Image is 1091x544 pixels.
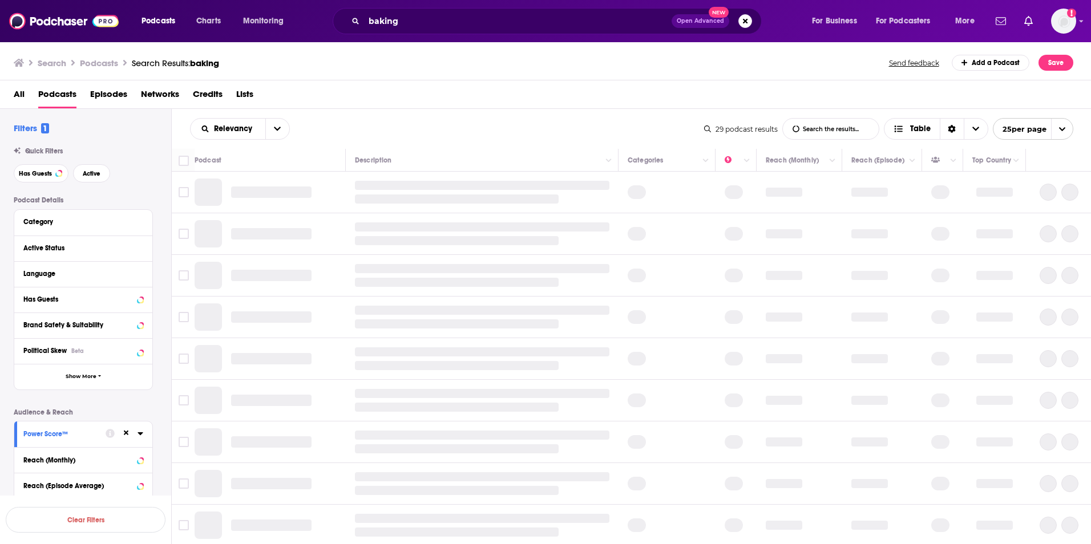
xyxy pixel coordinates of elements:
[1051,9,1076,34] img: User Profile
[243,13,284,29] span: Monitoring
[132,58,219,68] a: Search Results:baking
[179,478,189,489] span: Toggle select row
[14,408,153,416] p: Audience & Reach
[972,153,1011,167] div: Top Country
[179,354,189,364] span: Toggle select row
[931,153,947,167] div: Has Guests
[23,482,134,490] div: Reach (Episode Average)
[851,153,904,167] div: Reach (Episode)
[134,12,190,30] button: open menu
[265,119,289,139] button: open menu
[1051,9,1076,34] span: Logged in as audreytaylor13
[235,12,298,30] button: open menu
[189,12,228,30] a: Charts
[812,13,857,29] span: For Business
[725,153,741,167] div: Power Score
[1039,55,1073,71] button: Save
[179,520,189,530] span: Toggle select row
[23,430,98,438] div: Power Score™
[886,58,943,68] button: Send feedback
[952,55,1030,71] a: Add a Podcast
[14,196,153,204] p: Podcast Details
[141,85,179,108] a: Networks
[179,312,189,322] span: Toggle select row
[826,154,839,168] button: Column Actions
[355,153,391,167] div: Description
[38,58,66,68] h3: Search
[602,154,616,168] button: Column Actions
[236,85,253,108] a: Lists
[740,154,754,168] button: Column Actions
[940,119,964,139] div: Sort Direction
[704,125,778,133] div: 29 podcast results
[71,347,84,355] div: Beta
[23,343,143,358] button: Political SkewBeta
[179,270,189,281] span: Toggle select row
[23,295,134,303] div: Has Guests
[19,170,52,177] span: Has Guests
[66,374,96,380] span: Show More
[214,125,256,133] span: Relevancy
[38,85,76,108] a: Podcasts
[14,164,68,182] button: Has Guests
[955,13,975,29] span: More
[23,214,143,229] button: Category
[179,229,189,239] span: Toggle select row
[195,153,221,167] div: Podcast
[884,118,988,140] button: Choose View
[23,244,136,252] div: Active Status
[179,395,189,405] span: Toggle select row
[23,292,143,306] button: Has Guests
[876,13,931,29] span: For Podcasters
[23,318,143,332] a: Brand Safety & Suitability
[23,452,143,466] button: Reach (Monthly)
[14,364,152,389] button: Show More
[23,266,143,281] button: Language
[947,154,960,168] button: Column Actions
[80,58,118,68] h3: Podcasts
[14,85,25,108] a: All
[41,123,49,133] span: 1
[910,125,931,133] span: Table
[699,154,713,168] button: Column Actions
[991,11,1011,31] a: Show notifications dropdown
[190,58,219,68] span: baking
[83,170,100,177] span: Active
[14,123,49,133] h2: Filters
[90,85,127,108] a: Episodes
[193,85,223,108] a: Credits
[23,218,136,226] div: Category
[709,7,729,18] span: New
[344,8,773,34] div: Search podcasts, credits, & more...
[993,118,1073,140] button: open menu
[190,118,290,140] h2: Choose List sort
[179,437,189,447] span: Toggle select row
[1067,9,1076,18] svg: Add a profile image
[23,321,134,329] div: Brand Safety & Suitability
[23,347,67,355] span: Political Skew
[142,13,175,29] span: Podcasts
[868,12,947,30] button: open menu
[179,187,189,197] span: Toggle select row
[906,154,919,168] button: Column Actions
[132,58,219,68] div: Search Results:
[9,10,119,32] img: Podchaser - Follow, Share and Rate Podcasts
[6,507,165,533] button: Clear Filters
[191,125,265,133] button: open menu
[23,270,136,278] div: Language
[23,478,143,492] button: Reach (Episode Average)
[993,120,1046,138] span: 25 per page
[628,153,663,167] div: Categories
[766,153,819,167] div: Reach (Monthly)
[73,164,110,182] button: Active
[23,241,143,255] button: Active Status
[364,12,672,30] input: Search podcasts, credits, & more...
